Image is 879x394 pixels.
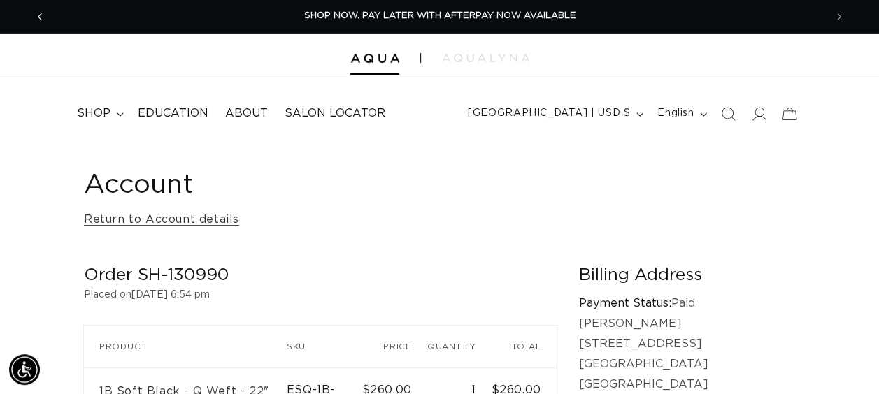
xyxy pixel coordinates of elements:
[579,293,795,314] p: Paid
[442,54,529,62] img: aqualyna.com
[350,54,399,64] img: Aqua Hair Extensions
[657,106,694,121] span: English
[362,326,427,367] th: Price
[276,98,394,129] a: Salon Locator
[491,326,556,367] th: Total
[9,354,40,385] div: Accessibility Menu
[649,101,713,127] button: English
[77,106,110,121] span: shop
[69,98,129,129] summary: shop
[579,265,795,286] h2: Billing Address
[713,98,743,129] summary: Search
[459,101,649,127] button: [GEOGRAPHIC_DATA] | USD $
[217,98,276,129] a: About
[579,314,795,394] p: [PERSON_NAME] [STREET_ADDRESS] [GEOGRAPHIC_DATA] [GEOGRAPHIC_DATA]
[579,298,671,309] strong: Payment Status:
[287,326,362,367] th: SKU
[138,106,208,121] span: Education
[84,326,287,367] th: Product
[84,265,557,286] h2: Order SH-130990
[427,326,492,367] th: Quantity
[129,98,217,129] a: Education
[24,3,55,30] button: Previous announcement
[84,286,557,304] p: Placed on
[285,106,385,121] span: Salon Locator
[304,11,576,20] span: SHOP NOW. PAY LATER WITH AFTERPAY NOW AVAILABLE
[84,210,239,230] a: Return to Account details
[84,168,795,203] h1: Account
[225,106,268,121] span: About
[131,290,210,300] time: [DATE] 6:54 pm
[824,3,855,30] button: Next announcement
[468,106,630,121] span: [GEOGRAPHIC_DATA] | USD $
